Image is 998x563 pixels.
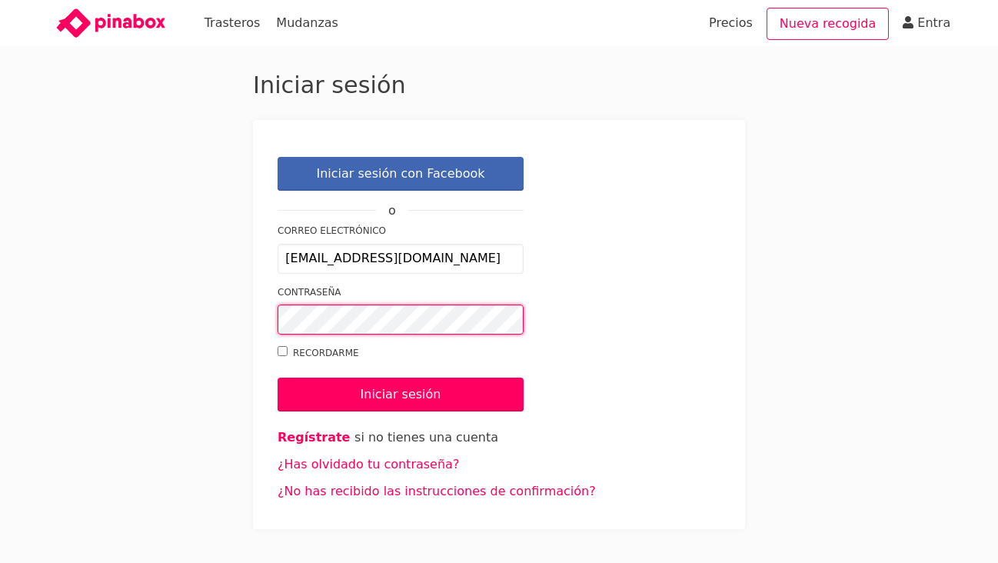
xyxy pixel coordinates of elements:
[921,489,998,563] div: Widget de chat
[278,430,350,445] a: Regístrate
[278,345,524,361] label: Recordarme
[278,457,459,471] a: ¿Has olvidado tu contraseña?
[767,8,890,40] a: Nueva recogida
[278,223,524,239] label: Correo electrónico
[278,157,524,191] a: Iniciar sesión con Facebook
[278,424,720,451] li: si no tienes una cuenta
[376,200,408,222] span: o
[278,484,596,498] a: ¿No has recibido las instrucciones de confirmación?
[921,489,998,563] iframe: Chat Widget
[278,285,524,301] label: Contraseña
[278,346,288,356] input: Recordarme
[278,378,524,411] input: Iniciar sesión
[253,71,745,100] h2: Iniciar sesión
